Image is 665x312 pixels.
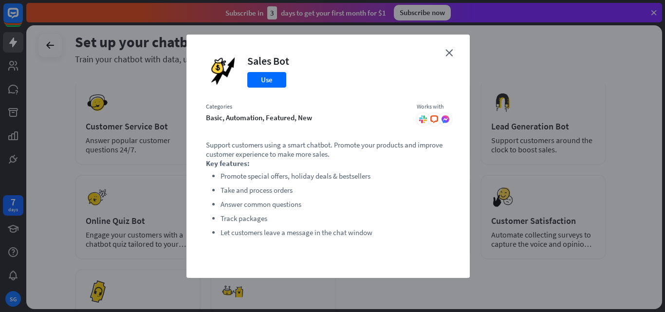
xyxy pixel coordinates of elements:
li: Answer common questions [221,199,450,210]
div: Works with [417,103,450,110]
li: Let customers leave a message in the chat window [221,227,450,239]
div: basic, automation, featured, new [206,113,407,122]
li: Promote special offers, holiday deals & bestsellers [221,170,450,182]
strong: Key features: [206,159,250,168]
li: Take and process orders [221,184,450,196]
div: Categories [206,103,407,110]
p: Support customers using a smart chatbot. Promote your products and improve customer experience to... [206,140,450,159]
img: Sales Bot [206,54,240,88]
button: Open LiveChat chat widget [8,4,37,33]
li: Track packages [221,213,450,224]
div: Sales Bot [247,54,289,68]
i: close [445,49,453,56]
button: Use [247,72,286,88]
